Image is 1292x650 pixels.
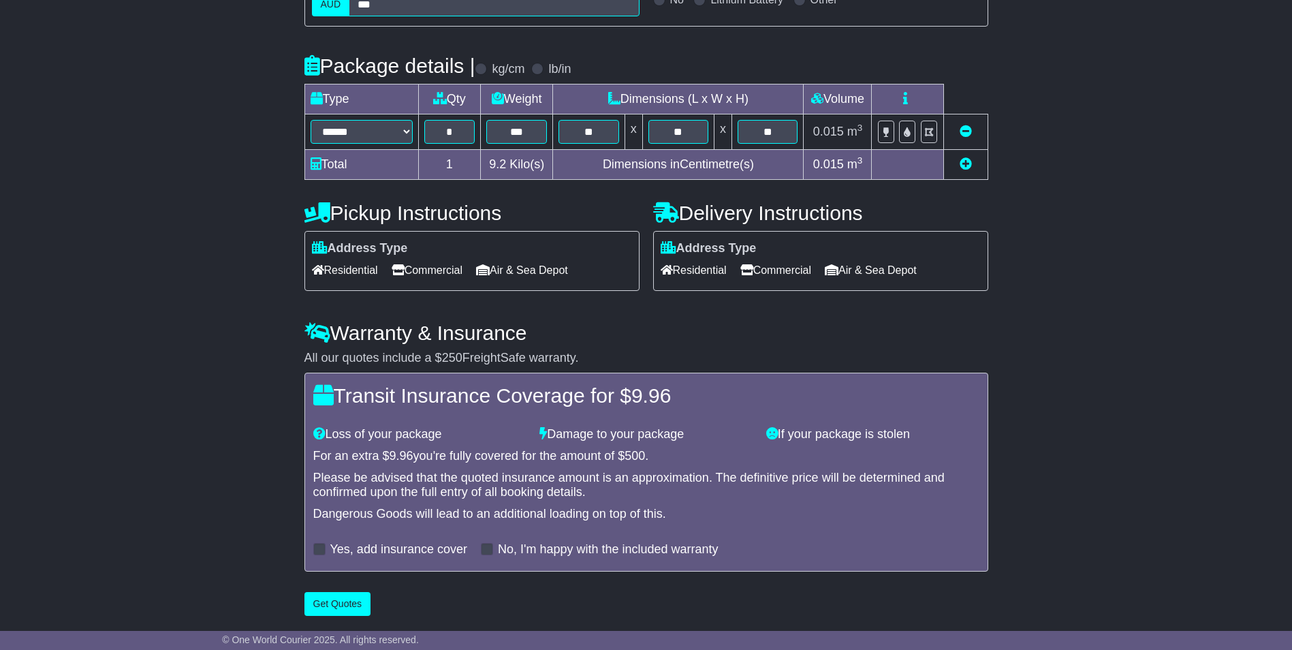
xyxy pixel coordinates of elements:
[418,150,481,180] td: 1
[481,150,553,180] td: Kilo(s)
[960,125,972,138] a: Remove this item
[498,542,719,557] label: No, I'm happy with the included warranty
[813,157,844,171] span: 0.015
[631,384,671,407] span: 9.96
[304,351,988,366] div: All our quotes include a $ FreightSafe warranty.
[304,592,371,616] button: Get Quotes
[847,157,863,171] span: m
[476,260,568,281] span: Air & Sea Depot
[533,427,759,442] div: Damage to your package
[740,260,811,281] span: Commercial
[714,114,732,150] td: x
[304,322,988,344] h4: Warranty & Insurance
[492,62,524,77] label: kg/cm
[304,84,418,114] td: Type
[825,260,917,281] span: Air & Sea Depot
[553,150,804,180] td: Dimensions in Centimetre(s)
[960,157,972,171] a: Add new item
[857,155,863,166] sup: 3
[304,150,418,180] td: Total
[312,241,408,256] label: Address Type
[418,84,481,114] td: Qty
[313,471,979,500] div: Please be advised that the quoted insurance amount is an approximation. The definitive price will...
[304,202,640,224] h4: Pickup Instructions
[813,125,844,138] span: 0.015
[804,84,872,114] td: Volume
[661,260,727,281] span: Residential
[759,427,986,442] div: If your package is stolen
[313,507,979,522] div: Dangerous Goods will lead to an additional loading on top of this.
[312,260,378,281] span: Residential
[625,114,642,150] td: x
[442,351,462,365] span: 250
[390,449,413,463] span: 9.96
[306,427,533,442] div: Loss of your package
[553,84,804,114] td: Dimensions (L x W x H)
[222,634,419,645] span: © One World Courier 2025. All rights reserved.
[330,542,467,557] label: Yes, add insurance cover
[313,384,979,407] h4: Transit Insurance Coverage for $
[548,62,571,77] label: lb/in
[661,241,757,256] label: Address Type
[653,202,988,224] h4: Delivery Instructions
[625,449,645,463] span: 500
[481,84,553,114] td: Weight
[847,125,863,138] span: m
[304,55,475,77] h4: Package details |
[489,157,506,171] span: 9.2
[857,123,863,133] sup: 3
[313,449,979,464] div: For an extra $ you're fully covered for the amount of $ .
[392,260,462,281] span: Commercial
